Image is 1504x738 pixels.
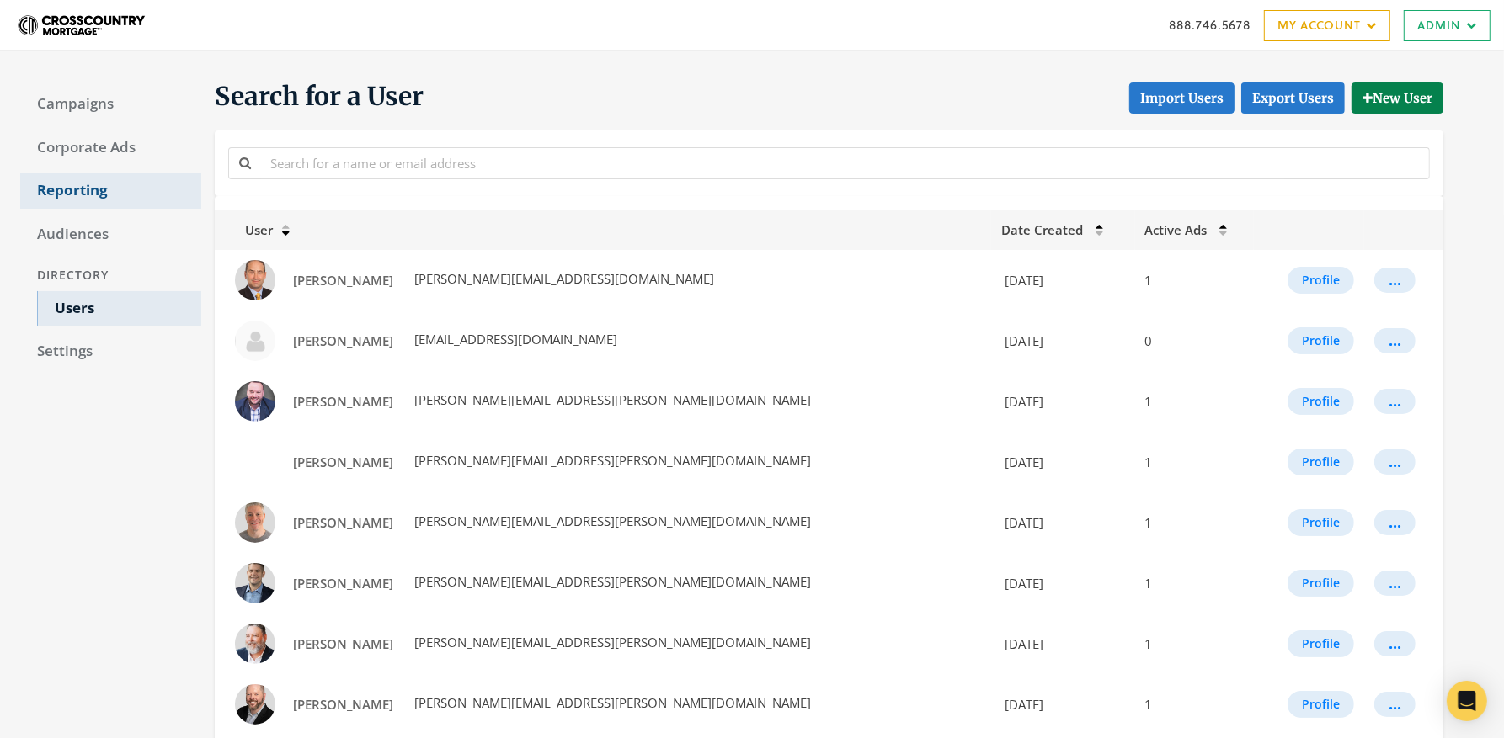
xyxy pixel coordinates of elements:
a: [PERSON_NAME] [282,568,404,599]
td: [DATE] [991,674,1134,735]
i: Search for a name or email address [239,157,251,169]
a: Reporting [20,173,201,209]
img: Aaron Coker profile [235,502,275,543]
a: [PERSON_NAME] [282,326,404,357]
a: 888.746.5678 [1169,16,1251,34]
button: ... [1374,268,1416,293]
div: Directory [20,260,201,291]
input: Search for a name or email address [260,147,1430,178]
span: [PERSON_NAME][EMAIL_ADDRESS][PERSON_NAME][DOMAIN_NAME] [411,391,811,408]
div: ... [1389,643,1401,645]
img: Aaron Bogenschutz profile [235,381,275,422]
div: Open Intercom Messenger [1447,681,1487,721]
button: Profile [1288,327,1354,354]
button: Import Users [1129,82,1235,114]
div: ... [1389,582,1401,584]
td: [DATE] [991,432,1134,492]
span: [PERSON_NAME] [293,332,393,349]
img: Aaron Denton profile [235,563,275,603]
td: 1 [1135,553,1254,613]
button: ... [1374,328,1416,353]
button: ... [1374,510,1416,535]
img: Aaron Bigler profile [235,321,275,361]
button: Profile [1288,449,1354,475]
span: Active Ads [1145,221,1208,238]
a: Export Users [1241,82,1345,114]
td: 1 [1135,674,1254,735]
span: Date Created [1001,221,1083,238]
button: Profile [1288,630,1354,657]
a: [PERSON_NAME] [282,507,404,539]
span: [PERSON_NAME] [293,696,393,713]
button: ... [1374,389,1416,414]
span: [PERSON_NAME][EMAIL_ADDRESS][PERSON_NAME][DOMAIN_NAME] [411,573,811,590]
div: ... [1389,340,1401,342]
span: [PERSON_NAME] [293,272,393,289]
td: [DATE] [991,250,1134,311]
td: [DATE] [991,371,1134,432]
a: Users [37,291,201,327]
span: Search for a User [215,80,424,114]
div: ... [1389,703,1401,705]
span: [PERSON_NAME][EMAIL_ADDRESS][PERSON_NAME][DOMAIN_NAME] [411,694,811,711]
button: Profile [1288,388,1354,415]
a: [PERSON_NAME] [282,629,404,660]
a: Audiences [20,217,201,252]
a: My Account [1264,10,1390,41]
span: [PERSON_NAME][EMAIL_ADDRESS][PERSON_NAME][DOMAIN_NAME] [411,634,811,650]
span: User [225,221,273,238]
td: 1 [1135,432,1254,492]
a: Admin [1404,10,1491,41]
td: [DATE] [991,311,1134,371]
span: [PERSON_NAME][EMAIL_ADDRESS][PERSON_NAME][DOMAIN_NAME] [411,512,811,529]
button: Profile [1288,570,1354,597]
div: ... [1389,401,1401,402]
div: ... [1389,522,1401,523]
td: 1 [1135,250,1254,311]
button: ... [1374,631,1416,656]
span: [PERSON_NAME] [293,635,393,652]
img: Aaron Duba profile [235,624,275,664]
td: 1 [1135,492,1254,553]
span: [PERSON_NAME] [293,454,393,470]
span: [PERSON_NAME] [293,514,393,531]
a: Settings [20,334,201,369]
a: [PERSON_NAME] [282,386,404,417]
div: ... [1389,279,1401,281]
img: Adwerx [13,4,151,46]
img: Aaron Chapman profile [235,442,275,482]
button: ... [1374,449,1416,475]
button: New User [1352,82,1443,114]
td: [DATE] [991,553,1134,613]
button: ... [1374,571,1416,596]
td: [DATE] [991,613,1134,674]
a: Corporate Ads [20,130,201,166]
a: [PERSON_NAME] [282,689,404,720]
td: 1 [1135,613,1254,674]
span: [PERSON_NAME][EMAIL_ADDRESS][DOMAIN_NAME] [411,270,714,287]
td: 1 [1135,371,1254,432]
td: 0 [1135,311,1254,371]
img: Aaron Abed profile [235,260,275,300]
span: [PERSON_NAME] [293,575,393,592]
img: Aaron Emerson profile [235,684,275,725]
span: [EMAIL_ADDRESS][DOMAIN_NAME] [411,331,617,348]
button: Profile [1288,509,1354,536]
button: ... [1374,692,1416,717]
button: Profile [1288,691,1354,718]
td: [DATE] [991,492,1134,553]
span: [PERSON_NAME][EMAIL_ADDRESS][PERSON_NAME][DOMAIN_NAME] [411,452,811,469]
a: [PERSON_NAME] [282,265,404,296]
a: [PERSON_NAME] [282,447,404,478]
a: Campaigns [20,87,201,122]
button: Profile [1288,267,1354,294]
span: [PERSON_NAME] [293,393,393,410]
div: ... [1389,461,1401,463]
